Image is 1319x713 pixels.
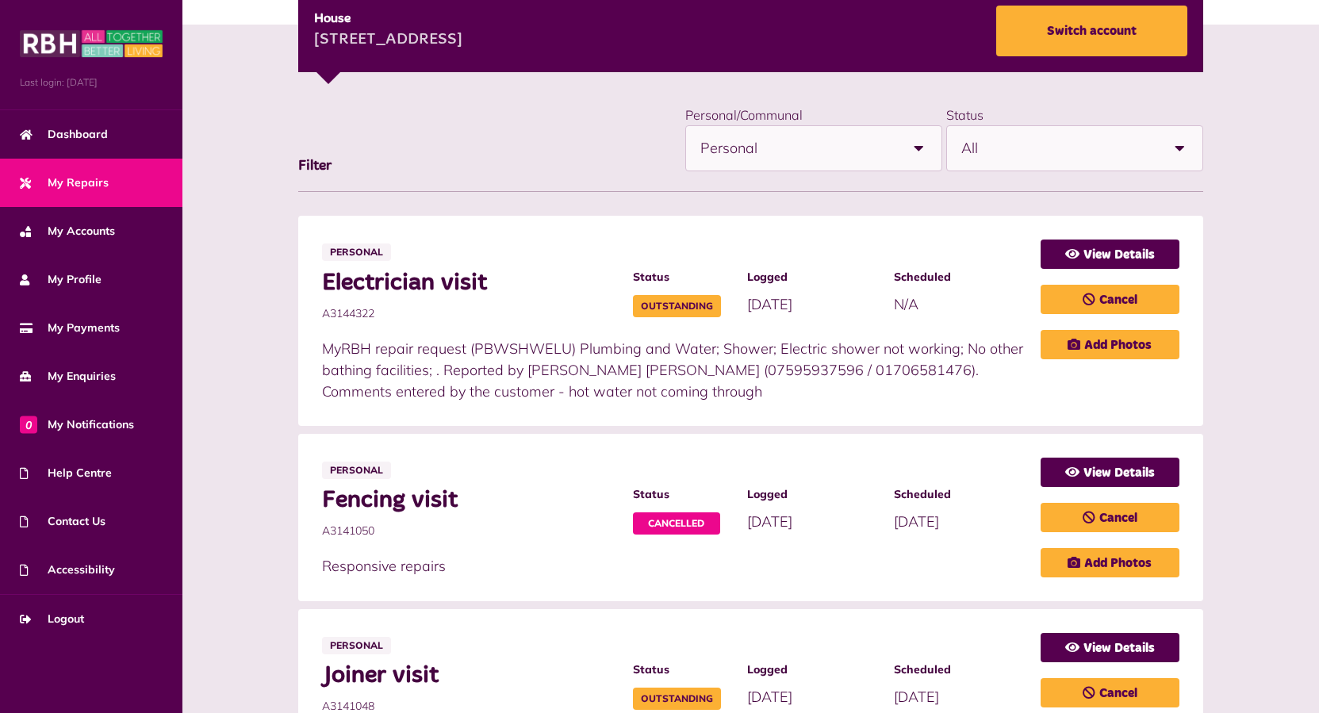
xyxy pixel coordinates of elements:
[633,295,721,317] span: Outstanding
[322,462,391,479] span: Personal
[747,295,792,313] span: [DATE]
[946,107,983,123] label: Status
[894,295,918,313] span: N/A
[747,512,792,531] span: [DATE]
[747,661,878,678] span: Logged
[685,107,803,123] label: Personal/Communal
[633,269,731,286] span: Status
[322,269,617,297] span: Electrician visit
[20,368,116,385] span: My Enquiries
[1041,548,1179,577] a: Add Photos
[20,223,115,240] span: My Accounts
[894,512,939,531] span: [DATE]
[314,10,462,29] div: House
[1041,503,1179,532] a: Cancel
[20,465,112,481] span: Help Centre
[20,75,163,90] span: Last login: [DATE]
[894,688,939,706] span: [DATE]
[633,688,721,710] span: Outstanding
[1041,330,1179,359] a: Add Photos
[322,338,1025,402] p: MyRBH repair request (PBWSHWELU) Plumbing and Water; Shower; Electric shower not working; No othe...
[20,271,102,288] span: My Profile
[961,126,1158,171] span: All
[322,637,391,654] span: Personal
[20,28,163,59] img: MyRBH
[747,688,792,706] span: [DATE]
[20,562,115,578] span: Accessibility
[20,611,84,627] span: Logout
[633,661,731,678] span: Status
[894,269,1025,286] span: Scheduled
[996,6,1187,56] a: Switch account
[747,486,878,503] span: Logged
[298,159,332,173] span: Filter
[700,126,897,171] span: Personal
[20,320,120,336] span: My Payments
[20,174,109,191] span: My Repairs
[1041,458,1179,487] a: View Details
[1041,678,1179,707] a: Cancel
[20,416,37,433] span: 0
[20,416,134,433] span: My Notifications
[633,512,720,535] span: Cancelled
[633,486,731,503] span: Status
[747,269,878,286] span: Logged
[322,243,391,261] span: Personal
[1041,285,1179,314] a: Cancel
[314,29,462,52] div: [STREET_ADDRESS]
[322,555,1025,577] p: Responsive repairs
[20,126,108,143] span: Dashboard
[894,661,1025,678] span: Scheduled
[322,305,617,322] span: A3144322
[894,486,1025,503] span: Scheduled
[20,513,105,530] span: Contact Us
[1041,633,1179,662] a: View Details
[1041,240,1179,269] a: View Details
[322,523,617,539] span: A3141050
[322,486,617,515] span: Fencing visit
[322,661,617,690] span: Joiner visit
